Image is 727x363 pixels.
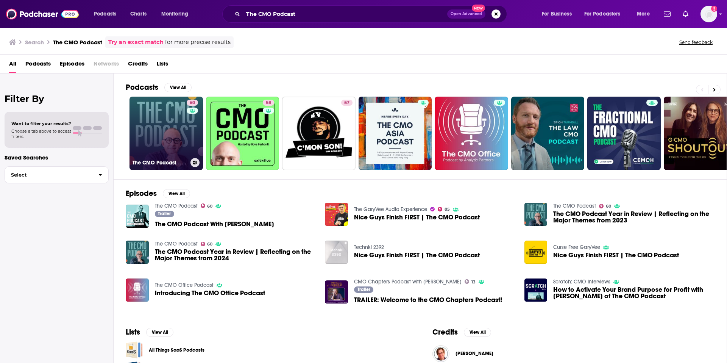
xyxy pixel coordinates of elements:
[432,327,491,337] a: CreditsView All
[553,203,596,209] a: The CMO Podcast
[11,121,71,126] span: Want to filter your results?
[553,279,610,285] a: Scratch: CMO Interviews
[108,38,164,47] a: Try an exact match
[126,189,157,198] h2: Episodes
[155,282,214,288] a: The CMO Office Podcast
[128,58,148,73] a: Credits
[60,58,84,73] a: Episodes
[700,6,717,22] img: User Profile
[632,8,659,20] button: open menu
[584,9,621,19] span: For Podcasters
[606,205,611,208] span: 60
[163,189,190,198] button: View All
[456,350,493,357] a: Daniel Glickman
[25,39,44,46] h3: Search
[155,221,274,227] span: The CMO Podcast With [PERSON_NAME]
[146,328,173,337] button: View All
[126,241,149,264] img: The CMO Podcast Year in Review | Reflecting on the Major Themes from 2024
[677,39,715,45] button: Send feedback
[126,341,143,358] a: All Things SaaS Podcasts
[524,279,548,302] img: How to Activate Your Brand Purpose for Profit with Jim Stengel of The CMO Podcast
[553,286,715,299] span: How to Activate Your Brand Purpose for Profit with [PERSON_NAME] of The CMO Podcast
[129,97,203,170] a: 60The CMO Podcast
[711,6,717,12] svg: Add a profile image
[325,280,348,304] img: TRAILER: Welcome to the CMO Chapters Podcast!
[472,5,485,12] span: New
[155,203,198,209] a: The CMO Podcast
[537,8,581,20] button: open menu
[542,9,572,19] span: For Business
[155,249,316,261] span: The CMO Podcast Year in Review | Reflecting on the Major Themes from 2024
[25,58,51,73] a: Podcasts
[341,100,353,106] a: 57
[126,327,140,337] h2: Lists
[524,241,548,264] img: Nice Guys Finish FIRST | The CMO Podcast
[157,58,168,73] a: Lists
[357,287,370,292] span: Trailer
[155,221,274,227] a: The CMO Podcast With Jim Stengel
[553,252,679,258] a: Nice Guys Finish FIRST | The CMO Podcast
[354,279,462,285] a: CMO Chapters Podcast with Lucy Bolan
[126,327,173,337] a: ListsView All
[126,83,158,92] h2: Podcasts
[325,241,348,264] img: Nice Guys Finish FIRST | The CMO Podcast
[700,6,717,22] button: Show profile menu
[464,328,491,337] button: View All
[126,205,149,228] img: The CMO Podcast With Jim Stengel
[553,211,715,224] a: The CMO Podcast Year in Review | Reflecting on the Major Themes from 2023
[5,154,109,161] p: Saved Searches
[465,279,476,284] a: 13
[206,97,279,170] a: 58
[6,7,79,21] img: Podchaser - Follow, Share and Rate Podcasts
[553,286,715,299] a: How to Activate Your Brand Purpose for Profit with Jim Stengel of The CMO Podcast
[155,241,198,247] a: The CMO Podcast
[445,208,450,211] span: 85
[201,203,213,208] a: 60
[354,244,384,250] a: Technkl 2392
[637,9,650,19] span: More
[156,8,198,20] button: open menu
[94,9,116,19] span: Podcasts
[53,39,102,46] h3: The CMO Podcast
[126,279,149,302] img: Introducing The CMO Office Podcast
[229,5,514,23] div: Search podcasts, credits, & more...
[524,203,548,226] img: The CMO Podcast Year in Review | Reflecting on the Major Themes from 2023
[680,8,691,20] a: Show notifications dropdown
[354,252,480,258] a: Nice Guys Finish FIRST | The CMO Podcast
[354,297,502,303] a: TRAILER: Welcome to the CMO Chapters Podcast!
[456,350,493,357] span: [PERSON_NAME]
[432,345,449,362] a: Daniel Glickman
[471,280,476,284] span: 13
[579,8,632,20] button: open menu
[165,38,231,47] span: for more precise results
[266,99,271,107] span: 58
[89,8,126,20] button: open menu
[447,9,485,19] button: Open AdvancedNew
[11,128,71,139] span: Choose a tab above to access filters.
[5,166,109,183] button: Select
[133,160,187,166] h3: The CMO Podcast
[158,211,171,216] span: Trailer
[201,242,213,246] a: 60
[9,58,16,73] a: All
[207,243,212,246] span: 60
[126,189,190,198] a: EpisodesView All
[155,290,265,296] a: Introducing The CMO Office Podcast
[5,93,109,104] h2: Filter By
[599,204,611,208] a: 60
[325,203,348,226] a: Nice Guys Finish FIRST | The CMO Podcast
